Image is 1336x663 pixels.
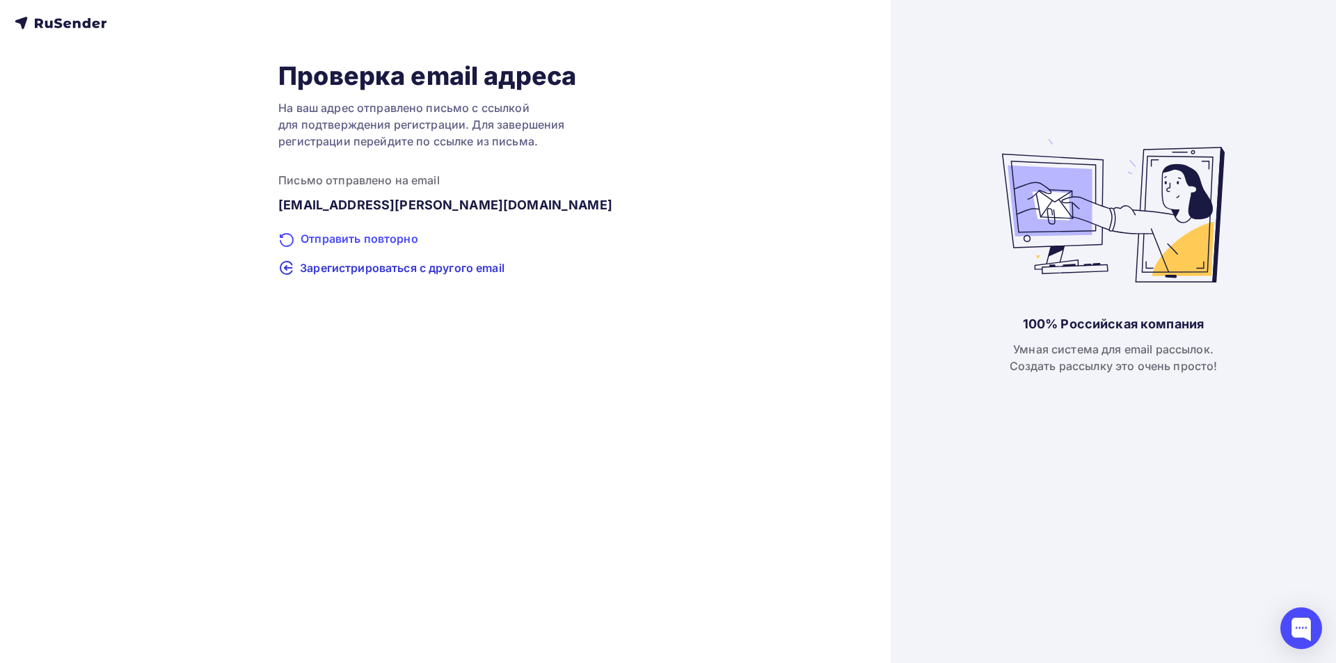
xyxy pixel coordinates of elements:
div: На ваш адрес отправлено письмо с ссылкой для подтверждения регистрации. Для завершения регистраци... [278,99,612,150]
div: 100% Российская компания [1023,316,1204,333]
div: Умная система для email рассылок. Создать рассылку это очень просто! [1010,341,1218,374]
h1: Проверка email адреса [278,61,612,91]
span: Зарегистрироваться с другого email [300,259,504,276]
div: [EMAIL_ADDRESS][PERSON_NAME][DOMAIN_NAME] [278,197,612,214]
div: Отправить повторно [278,230,612,248]
div: Письмо отправлено на email [278,172,612,189]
